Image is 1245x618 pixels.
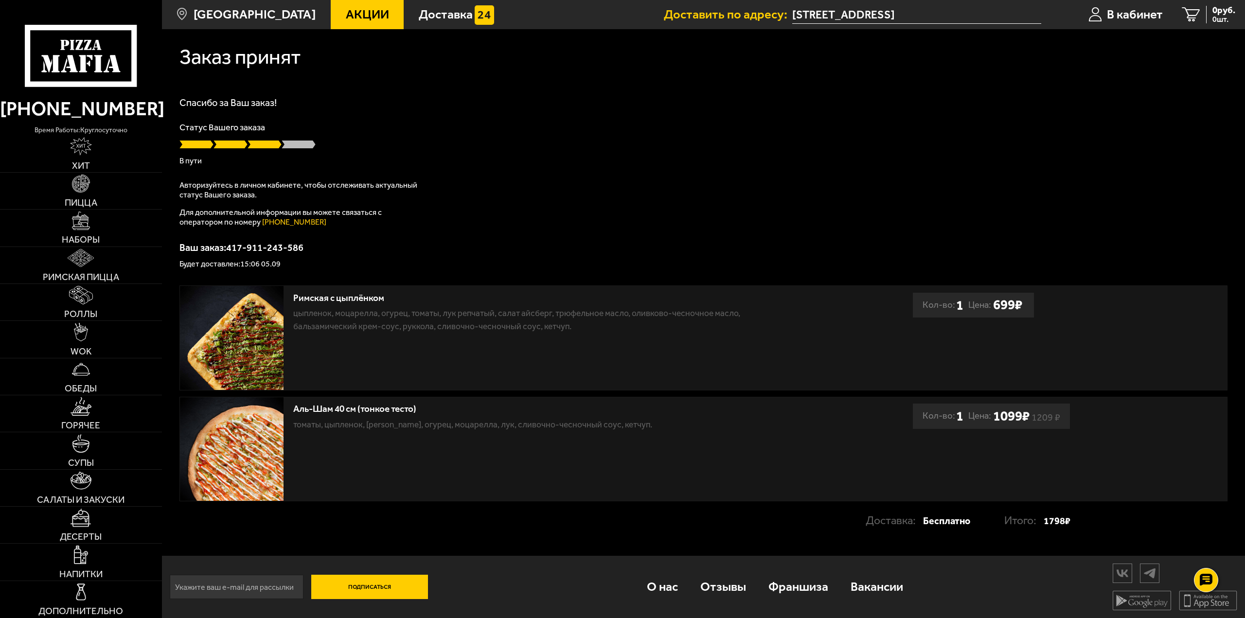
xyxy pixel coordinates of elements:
[311,575,428,599] button: Подписаться
[1004,508,1044,533] p: Итого:
[262,217,326,227] a: [PHONE_NUMBER]
[866,508,923,533] p: Доставка:
[923,404,963,428] div: Кол-во:
[293,404,784,415] div: Аль-Шам 40 см (тонкое тесто)
[293,418,784,431] p: томаты, цыпленок, [PERSON_NAME], огурец, моцарелла, лук, сливочно-чесночный соус, кетчуп.
[839,565,914,608] a: Вакансии
[956,293,963,318] b: 1
[179,47,301,68] h1: Заказ принят
[72,161,90,170] span: Хит
[68,458,94,467] span: Супы
[170,575,303,599] input: Укажите ваш e-mail для рассылки
[65,384,97,393] span: Обеды
[923,509,970,533] strong: Бесплатно
[1140,565,1159,582] img: tg
[993,297,1022,313] b: 699 ₽
[636,565,689,608] a: О нас
[792,6,1041,24] input: Ваш адрес доставки
[61,421,100,430] span: Горячее
[664,8,792,21] span: Доставить по адресу:
[179,243,1227,252] p: Ваш заказ: 417-911-243-586
[293,293,784,304] div: Римская с цыплёнком
[475,5,494,25] img: 15daf4d41897b9f0e9f617042186c801.svg
[62,235,100,244] span: Наборы
[1212,6,1235,15] span: 0 руб.
[64,309,97,318] span: Роллы
[293,307,784,333] p: цыпленок, моцарелла, огурец, томаты, лук репчатый, салат айсберг, трюфельное масло, оливково-чесн...
[179,157,1227,165] p: В пути
[757,565,839,608] a: Франшиза
[1107,8,1163,21] span: В кабинет
[1212,16,1235,23] span: 0 шт.
[60,532,102,541] span: Десерты
[923,293,963,318] div: Кол-во:
[179,260,1227,268] p: Будет доставлен: 15:06 05.09
[194,8,316,21] span: [GEOGRAPHIC_DATA]
[179,123,1227,132] p: Статус Вашего заказа
[179,180,423,200] p: Авторизуйтесь в личном кабинете, чтобы отслеживать актуальный статус Вашего заказа.
[37,495,124,504] span: Салаты и закуски
[1032,414,1060,421] s: 1209 ₽
[346,8,389,21] span: Акции
[59,569,103,579] span: Напитки
[968,293,991,318] span: Цена:
[993,408,1030,424] b: 1099 ₽
[71,347,91,356] span: WOK
[968,404,991,428] span: Цена:
[43,272,119,282] span: Римская пицца
[179,208,423,227] p: Для дополнительной информации вы можете связаться с оператором по номеру
[65,198,97,207] span: Пицца
[419,8,473,21] span: Доставка
[179,98,1227,107] h1: Спасибо за Ваш заказ!
[689,565,757,608] a: Отзывы
[38,606,123,616] span: Дополнительно
[1044,509,1070,533] strong: 1798 ₽
[956,404,963,428] b: 1
[1113,565,1132,582] img: vk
